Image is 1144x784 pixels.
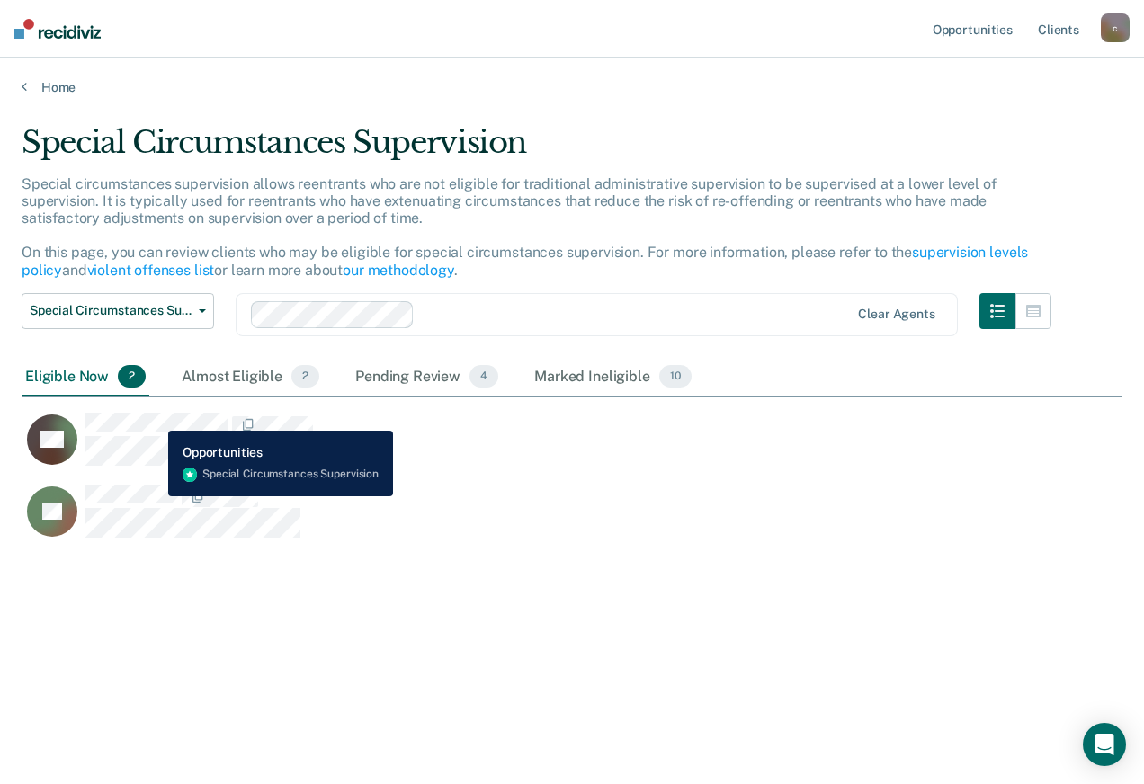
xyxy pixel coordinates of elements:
button: Special Circumstances Supervision [22,293,214,329]
span: 2 [291,365,319,388]
span: 4 [469,365,498,388]
span: Special Circumstances Supervision [30,303,192,318]
a: supervision levels policy [22,244,1028,278]
div: CaseloadOpportunityCell-486HM [22,412,985,484]
p: Special circumstances supervision allows reentrants who are not eligible for traditional administ... [22,175,1028,279]
div: Special Circumstances Supervision [22,124,1051,175]
div: Pending Review4 [352,358,502,397]
div: Open Intercom Messenger [1083,723,1126,766]
a: violent offenses list [87,262,215,279]
a: our methodology [343,262,454,279]
div: CaseloadOpportunityCell-924GK [22,484,985,556]
button: c [1101,13,1130,42]
span: 2 [118,365,146,388]
span: 10 [659,365,692,388]
a: Home [22,79,1122,95]
div: Almost Eligible2 [178,358,323,397]
div: Clear agents [858,307,934,322]
div: Marked Ineligible10 [531,358,694,397]
div: Eligible Now2 [22,358,149,397]
img: Recidiviz [14,19,101,39]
